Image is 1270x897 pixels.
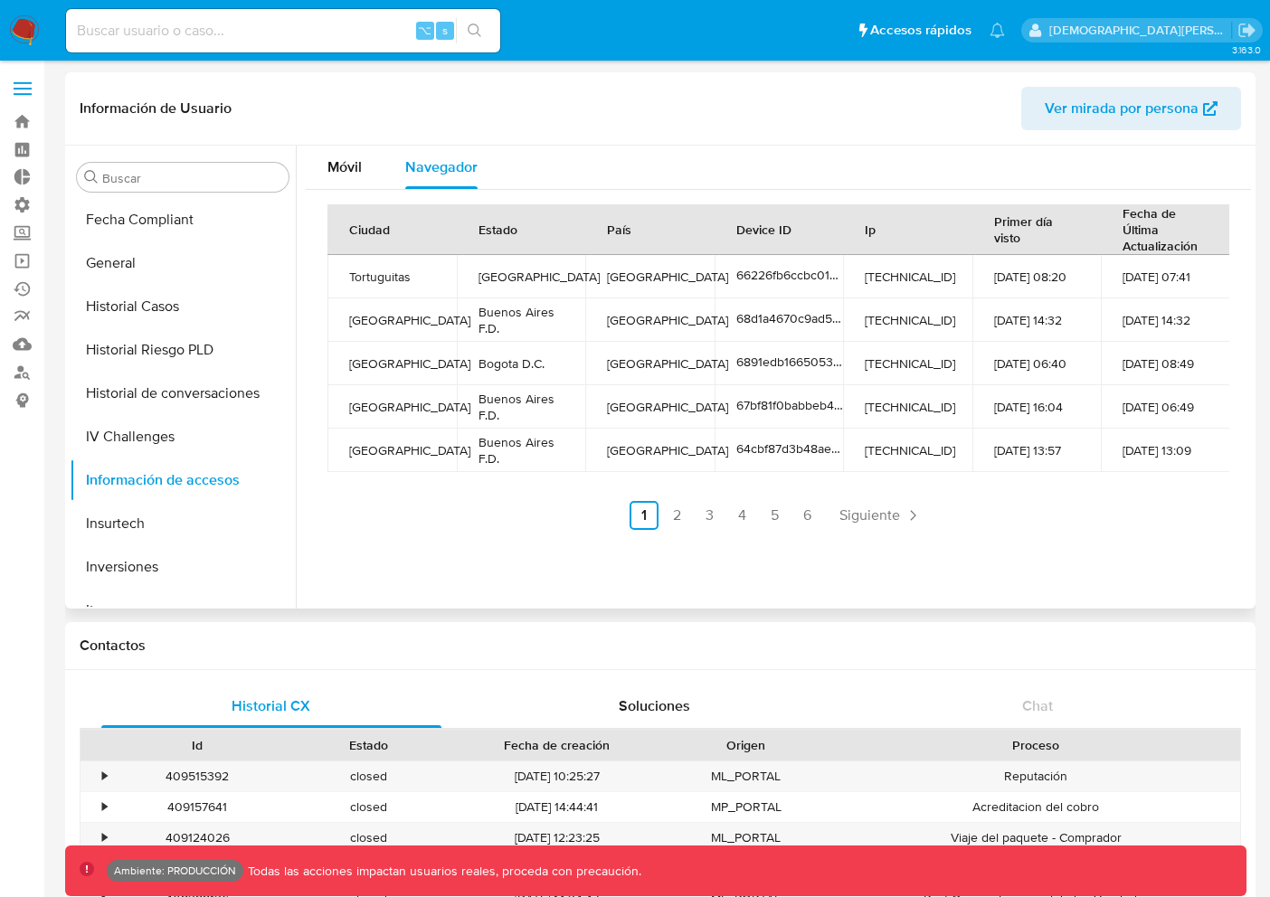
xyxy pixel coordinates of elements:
[70,285,296,328] button: Historial Casos
[660,792,831,822] div: MP_PORTAL
[327,501,1229,530] nav: Paginación
[619,695,690,716] span: Soluciones
[102,798,107,816] div: •
[125,736,270,754] div: Id
[70,502,296,545] button: Insurtech
[1049,22,1232,39] p: jesus.vallezarante@mercadolibre.com.co
[760,501,789,530] a: Ir a la página 5
[792,501,821,530] a: Ir a la página 6
[296,736,441,754] div: Estado
[831,792,1240,822] div: Acreditacion del cobro
[660,823,831,853] div: ML_PORTAL
[457,385,586,429] td: Buenos Aires F.D.
[585,204,715,255] th: País
[1045,87,1199,130] span: Ver mirada por persona
[972,342,1102,385] td: [DATE] 06:40
[715,204,844,255] th: Device ID
[1101,204,1230,255] th: Fecha de Última Actualización
[70,328,296,372] button: Historial Riesgo PLD
[736,396,894,414] span: 67bf81f0babbeb40af5080fd
[843,385,972,429] td: [TECHNICAL_ID]
[70,415,296,458] button: IV Challenges
[972,385,1102,429] td: [DATE] 16:04
[585,385,715,429] td: [GEOGRAPHIC_DATA]
[84,170,99,184] button: Buscar
[843,255,972,298] td: [TECHNICAL_ID]
[456,18,493,43] button: search-icon
[112,761,283,791] div: 409515392
[114,867,236,874] p: Ambiente: PRODUCCIÓN
[457,429,586,472] td: Buenos Aires F.D.
[442,22,448,39] span: s
[70,589,296,632] button: Items
[306,146,1251,189] div: Tabs
[66,19,500,42] input: Buscar usuario o caso...
[843,342,972,385] td: [TECHNICAL_ID]
[831,761,1240,791] div: Reputación
[727,501,756,530] a: Ir a la página 4
[70,545,296,589] button: Inversiones
[453,761,660,791] div: [DATE] 10:25:27
[80,99,232,118] h1: Información de Usuario
[990,23,1005,38] a: Notificaciones
[80,637,1241,655] h1: Contactos
[585,342,715,385] td: [GEOGRAPHIC_DATA]
[283,792,454,822] div: closed
[736,266,903,284] span: 66226fb6ccbc0100e8983ec9
[870,21,971,40] span: Accesos rápidos
[418,22,431,39] span: ⌥
[630,501,659,530] a: Ir a la página 1
[831,823,1240,853] div: Viaje del paquete - Comprador
[243,863,641,880] p: Todas las acciones impactan usuarios reales, proceda con precaución.
[457,255,586,298] td: [GEOGRAPHIC_DATA]
[660,761,831,791] div: ML_PORTAL
[453,792,660,822] div: [DATE] 14:44:41
[736,439,899,458] span: 64cbf87d3b48ae8c832425a1
[112,823,283,853] div: 409124026
[112,792,283,822] div: 409157641
[327,156,362,177] span: Móvil
[843,298,972,342] td: [TECHNICAL_ID]
[232,695,310,716] span: Historial CX
[1237,21,1256,40] a: Salir
[70,458,296,502] button: Información de accesos
[327,429,457,472] td: [GEOGRAPHIC_DATA]
[457,204,586,255] th: Estado
[972,204,1102,255] th: Primer día visto
[102,768,107,785] div: •
[843,204,972,255] th: Ip
[844,736,1227,754] div: Proceso
[1101,429,1230,472] td: [DATE] 13:09
[283,761,454,791] div: closed
[736,309,905,327] span: 68d1a4670c9ad5423b9d9c40
[695,501,724,530] a: Ir a la página 3
[466,736,648,754] div: Fecha de creación
[972,298,1102,342] td: [DATE] 14:32
[453,823,660,853] div: [DATE] 12:23:25
[283,823,454,853] div: closed
[70,372,296,415] button: Historial de conversaciones
[327,298,457,342] td: [GEOGRAPHIC_DATA]
[327,342,457,385] td: [GEOGRAPHIC_DATA]
[972,255,1102,298] td: [DATE] 08:20
[843,429,972,472] td: [TECHNICAL_ID]
[102,829,107,846] div: •
[585,298,715,342] td: [GEOGRAPHIC_DATA]
[70,241,296,285] button: General
[1021,87,1241,130] button: Ver mirada por persona
[457,342,586,385] td: Bogota D.C.
[70,198,296,241] button: Fecha Compliant
[832,501,929,530] a: Siguiente
[1101,385,1230,429] td: [DATE] 06:49
[972,429,1102,472] td: [DATE] 13:57
[327,204,457,255] th: Ciudad
[1101,342,1230,385] td: [DATE] 08:49
[1101,255,1230,298] td: [DATE] 07:41
[1101,298,1230,342] td: [DATE] 14:32
[457,298,586,342] td: Buenos Aires F.D.
[839,508,900,523] span: Siguiente
[736,353,897,371] span: 6891edb166505345d61fd72a
[662,501,691,530] a: Ir a la página 2
[102,170,281,186] input: Buscar
[327,385,457,429] td: [GEOGRAPHIC_DATA]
